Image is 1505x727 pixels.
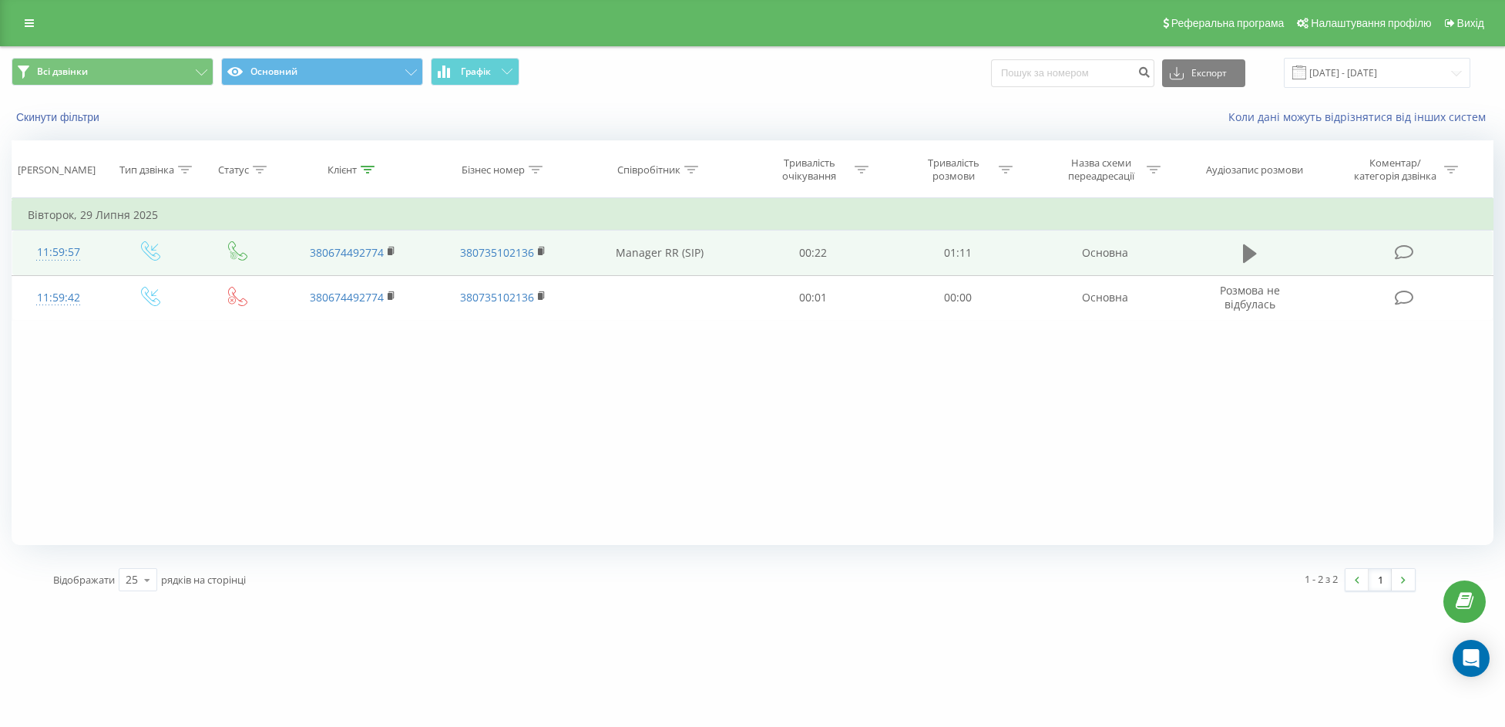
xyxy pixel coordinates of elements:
[912,157,995,183] div: Тривалість розмови
[461,66,491,77] span: Графік
[1206,163,1303,177] div: Аудіозапис розмови
[885,231,1030,275] td: 01:11
[18,163,96,177] div: [PERSON_NAME]
[28,237,89,268] div: 11:59:57
[1311,17,1431,29] span: Налаштування профілю
[768,157,851,183] div: Тривалість очікування
[1453,640,1490,677] div: Open Intercom Messenger
[462,163,525,177] div: Бізнес номер
[1030,275,1180,320] td: Основна
[1369,569,1392,591] a: 1
[126,572,138,587] div: 25
[1060,157,1143,183] div: Назва схеми переадресації
[310,245,384,260] a: 380674492774
[579,231,741,275] td: Manager RR (SIP)
[119,163,174,177] div: Тип дзвінка
[221,58,423,86] button: Основний
[28,283,89,313] div: 11:59:42
[460,245,534,260] a: 380735102136
[12,110,107,124] button: Скинути фільтри
[1305,571,1338,587] div: 1 - 2 з 2
[1220,283,1280,311] span: Розмова не відбулась
[617,163,680,177] div: Співробітник
[161,573,246,587] span: рядків на сторінці
[218,163,249,177] div: Статус
[328,163,357,177] div: Клієнт
[741,231,885,275] td: 00:22
[1030,231,1180,275] td: Основна
[885,275,1030,320] td: 00:00
[12,200,1493,231] td: Вівторок, 29 Липня 2025
[1162,59,1245,87] button: Експорт
[460,290,534,305] a: 380735102136
[1350,157,1440,183] div: Коментар/категорія дзвінка
[1457,17,1484,29] span: Вихід
[53,573,115,587] span: Відображати
[12,58,213,86] button: Всі дзвінки
[431,58,519,86] button: Графік
[37,66,88,78] span: Всі дзвінки
[991,59,1154,87] input: Пошук за номером
[1228,109,1493,124] a: Коли дані можуть відрізнятися вiд інших систем
[310,290,384,305] a: 380674492774
[1171,17,1285,29] span: Реферальна програма
[741,275,885,320] td: 00:01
